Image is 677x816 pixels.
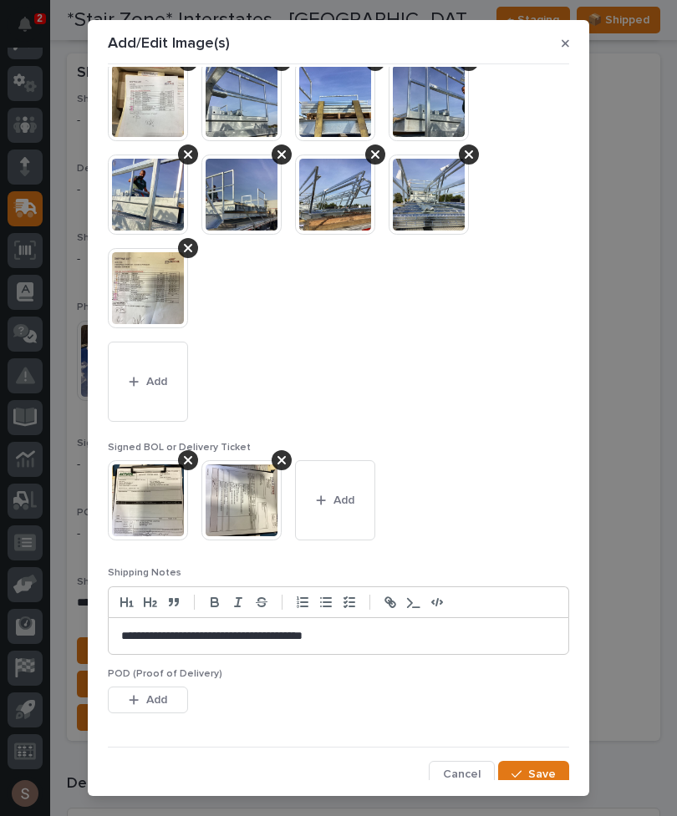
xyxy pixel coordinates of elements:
[528,767,556,782] span: Save
[333,493,354,508] span: Add
[429,761,495,788] button: Cancel
[108,35,230,53] p: Add/Edit Image(s)
[108,687,188,713] button: Add
[295,460,375,540] button: Add
[443,767,481,782] span: Cancel
[108,342,188,422] button: Add
[146,374,167,389] span: Add
[498,761,569,788] button: Save
[108,443,251,453] span: Signed BOL or Delivery Ticket
[108,568,181,578] span: Shipping Notes
[108,669,222,679] span: POD (Proof of Delivery)
[146,692,167,707] span: Add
